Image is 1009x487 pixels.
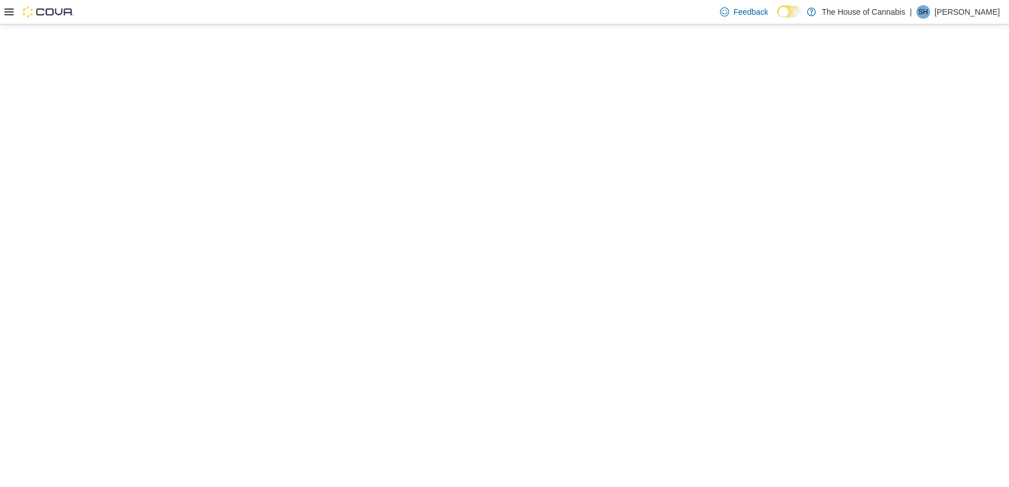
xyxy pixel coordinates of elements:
[777,6,801,18] input: Dark Mode
[822,5,905,19] p: The House of Cannabis
[715,1,773,23] a: Feedback
[919,5,928,19] span: SH
[910,5,912,19] p: |
[734,6,768,18] span: Feedback
[23,6,74,18] img: Cova
[916,5,930,19] div: Sam Hilchie
[935,5,1000,19] p: [PERSON_NAME]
